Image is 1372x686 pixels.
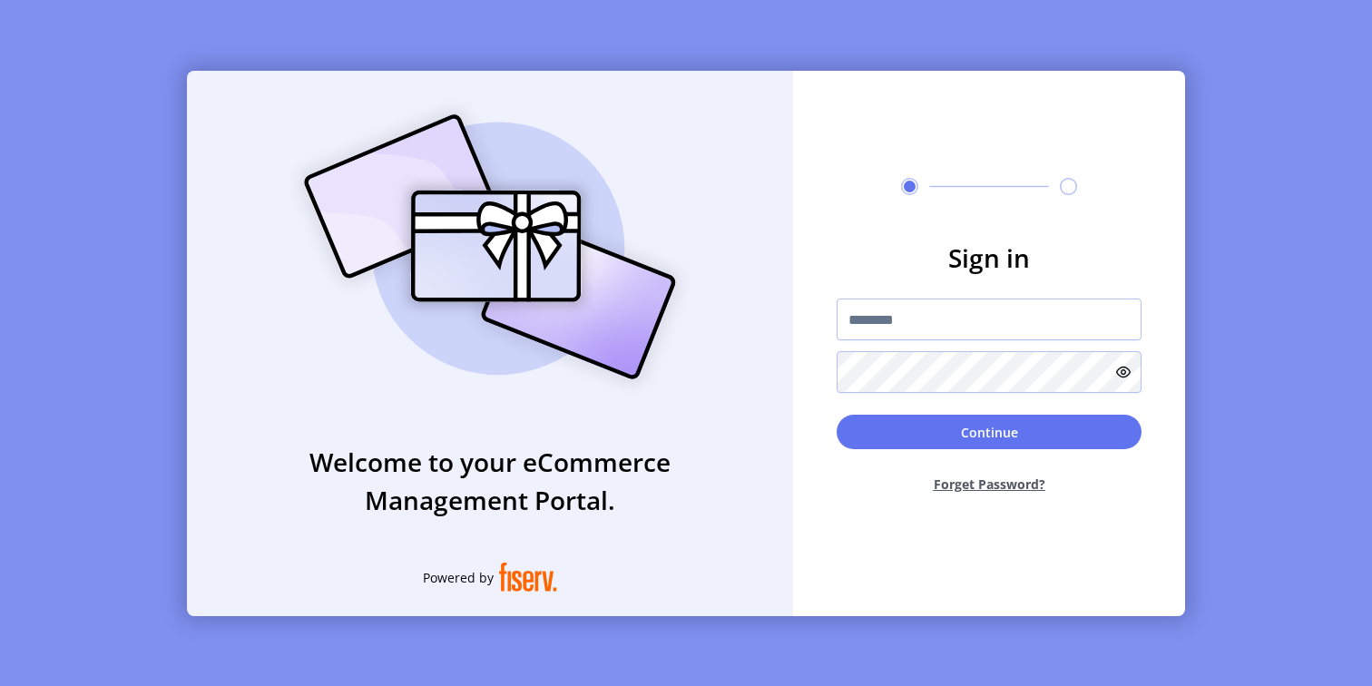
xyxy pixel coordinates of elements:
[277,94,703,399] img: card_Illustration.svg
[837,460,1142,508] button: Forget Password?
[187,443,793,519] h3: Welcome to your eCommerce Management Portal.
[837,415,1142,449] button: Continue
[837,239,1142,277] h3: Sign in
[423,568,494,587] span: Powered by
